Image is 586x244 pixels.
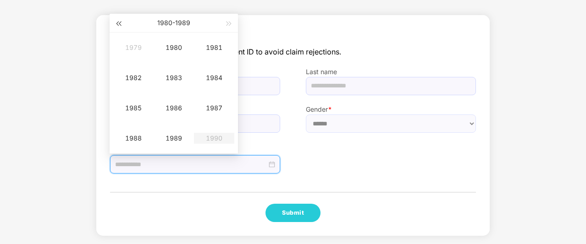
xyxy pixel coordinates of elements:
[120,103,147,114] div: 1985
[113,123,154,153] td: 1988
[154,123,194,153] td: 1989
[200,72,228,83] div: 1984
[200,103,228,114] div: 1987
[120,133,147,144] div: 1988
[120,72,147,83] div: 1982
[160,42,188,53] div: 1980
[113,93,154,123] td: 1985
[120,42,147,53] div: 1979
[160,103,188,114] div: 1986
[154,33,194,63] td: 1980
[110,29,476,46] span: Mother Detail
[265,204,321,222] button: Submit
[110,46,476,58] span: The detail should be as per government ID to avoid claim rejections.
[200,42,228,53] div: 1981
[306,67,476,77] label: Last name
[157,14,190,32] button: 1980-1989
[154,93,194,123] td: 1986
[194,63,234,93] td: 1984
[194,33,234,63] td: 1981
[113,63,154,93] td: 1982
[160,133,188,144] div: 1989
[194,93,234,123] td: 1987
[154,63,194,93] td: 1983
[306,104,476,114] label: Gender
[160,72,188,83] div: 1983
[113,33,154,63] td: 1979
